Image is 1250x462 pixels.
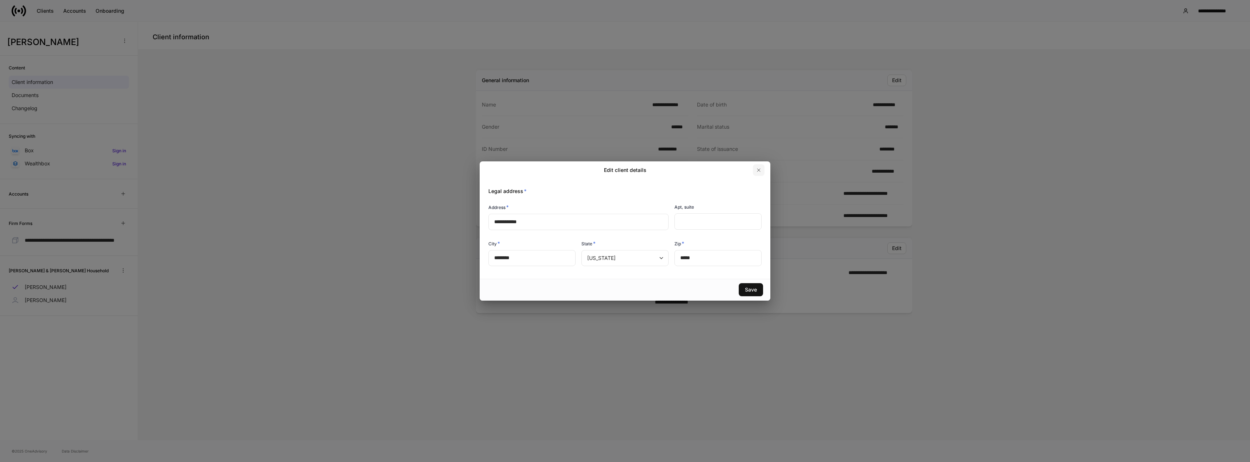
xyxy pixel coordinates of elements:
h6: Zip [674,240,684,247]
div: Legal address [483,179,762,195]
div: Save [745,286,757,293]
h2: Edit client details [604,166,646,174]
button: Save [739,283,763,296]
h6: Address [488,204,509,211]
h6: Apt, suite [674,204,694,210]
h6: City [488,240,500,247]
div: [US_STATE] [581,250,668,266]
h6: State [581,240,596,247]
